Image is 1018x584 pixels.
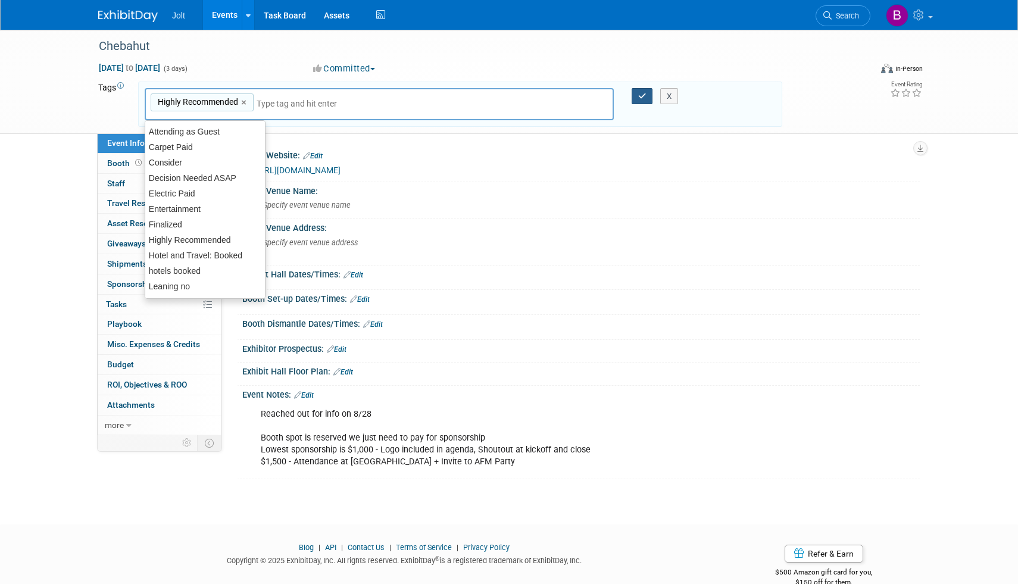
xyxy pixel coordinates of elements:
div: Event Website: [242,146,920,162]
span: Shipments [107,259,147,268]
span: Playbook [107,319,142,329]
td: Personalize Event Tab Strip [177,435,198,451]
span: Search [832,11,859,20]
div: Exhibit Hall Dates/Times: [242,266,920,281]
div: Leaning no [145,279,265,294]
td: Tags [98,82,127,127]
td: Toggle Event Tabs [198,435,222,451]
a: Shipments [98,254,221,274]
a: Blog [299,543,314,552]
a: Asset Reservations [98,214,221,233]
a: Search [816,5,870,26]
div: Copyright © 2025 ExhibitDay, Inc. All rights reserved. ExhibitDay is a registered trademark of Ex... [98,552,710,566]
a: Event Information [98,133,221,153]
a: Contact Us [348,543,385,552]
a: [URL][DOMAIN_NAME] [257,165,341,175]
a: × [241,96,249,110]
input: Type tag and hit enter [257,98,423,110]
span: Staff [107,179,125,188]
div: Long Sales Cycle [145,294,265,310]
span: ROI, Objectives & ROO [107,380,187,389]
sup: ® [435,555,439,562]
div: Attending as Guest [145,124,265,139]
a: Playbook [98,314,221,334]
a: Giveaways [98,234,221,254]
span: (3 days) [163,65,188,73]
div: Event Format [800,62,923,80]
button: X [660,88,679,105]
a: Edit [344,271,363,279]
div: Event Rating [890,82,922,88]
img: Format-Inperson.png [881,64,893,73]
span: Travel Reservations [107,198,180,208]
span: Specify event venue address [255,238,358,247]
a: Sponsorships [98,274,221,294]
div: Event Venue Name: [242,182,920,197]
a: Tasks [98,295,221,314]
img: ExhibitDay [98,10,158,22]
div: Event Notes: [242,386,920,401]
span: Budget [107,360,134,369]
a: Staff [98,174,221,193]
div: Exhibit Hall Floor Plan: [242,363,920,378]
span: Event Information [107,138,174,148]
a: Misc. Expenses & Credits [98,335,221,354]
div: Decision Needed ASAP [145,170,265,186]
div: Highly Recommended [145,232,265,248]
div: Electric Paid [145,186,265,201]
span: Booth [107,158,144,168]
a: ROI, Objectives & ROO [98,375,221,395]
a: Booth [98,154,221,173]
span: | [454,543,461,552]
span: Giveaways [107,239,146,248]
div: Exhibitor Prospectus: [242,340,920,355]
button: Committed [309,63,380,75]
div: Consider [145,155,265,170]
a: Refer & Earn [785,545,863,563]
span: more [105,420,124,430]
a: Edit [294,391,314,399]
span: Attachments [107,400,155,410]
div: Booth Dismantle Dates/Times: [242,315,920,330]
div: Carpet Paid [145,139,265,155]
div: hotels booked [145,263,265,279]
a: Edit [327,345,346,354]
div: Finalized [145,217,265,232]
div: Entertainment [145,201,265,217]
a: API [325,543,336,552]
a: Terms of Service [396,543,452,552]
a: Travel Reservations [98,193,221,213]
span: | [386,543,394,552]
div: In-Person [895,64,923,73]
img: Brooke Valderrama [886,4,908,27]
div: Chebahut [95,36,853,57]
span: Tasks [106,299,127,309]
a: more [98,416,221,435]
span: | [316,543,323,552]
span: Jolt [172,11,185,20]
span: Specify event venue name [255,201,351,210]
span: to [124,63,135,73]
a: Privacy Policy [463,543,510,552]
a: Edit [303,152,323,160]
span: Sponsorships [107,279,158,289]
a: Budget [98,355,221,374]
a: Edit [350,295,370,304]
a: Edit [333,368,353,376]
a: Edit [363,320,383,329]
span: Booth not reserved yet [133,158,144,167]
div: Event Venue Address: [242,219,920,234]
div: Reached out for info on 8/28 Booth spot is reserved we just need to pay for sponsorship Lowest sp... [252,402,789,474]
div: Hotel and Travel: Booked [145,248,265,263]
span: | [338,543,346,552]
a: Attachments [98,395,221,415]
span: Asset Reservations [107,218,178,228]
span: [DATE] [DATE] [98,63,161,73]
span: Highly Recommended [155,96,238,108]
div: Booth Set-up Dates/Times: [242,290,920,305]
span: Misc. Expenses & Credits [107,339,200,349]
